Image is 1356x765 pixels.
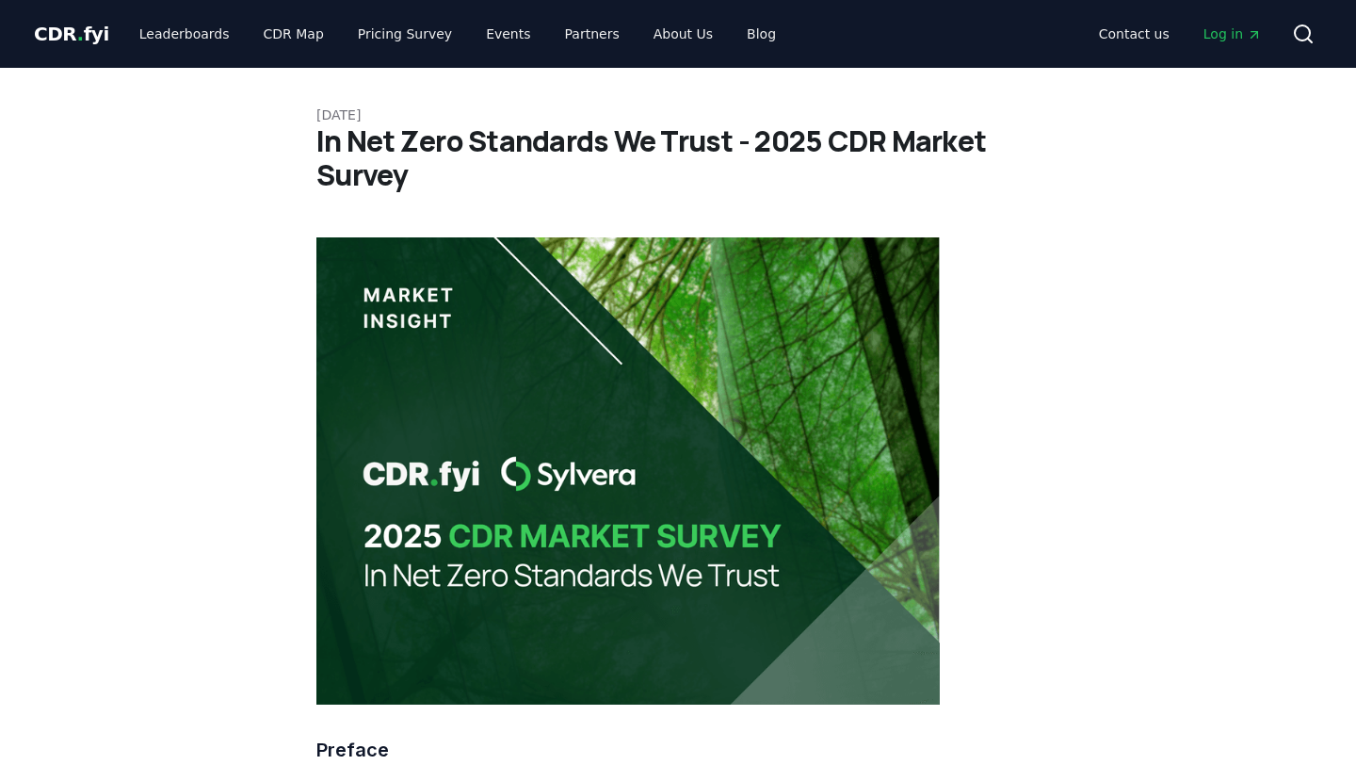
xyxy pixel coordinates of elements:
[316,237,940,705] img: blog post image
[34,21,109,47] a: CDR.fyi
[550,17,635,51] a: Partners
[316,106,1040,124] p: [DATE]
[124,17,245,51] a: Leaderboards
[316,124,1040,192] h1: In Net Zero Standards We Trust - 2025 CDR Market Survey
[1084,17,1185,51] a: Contact us
[1084,17,1277,51] nav: Main
[1188,17,1277,51] a: Log in
[732,17,791,51] a: Blog
[1203,24,1262,43] span: Log in
[124,17,791,51] nav: Main
[34,23,109,45] span: CDR fyi
[316,735,940,765] h3: Preface
[77,23,84,45] span: .
[249,17,339,51] a: CDR Map
[471,17,545,51] a: Events
[638,17,728,51] a: About Us
[343,17,467,51] a: Pricing Survey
